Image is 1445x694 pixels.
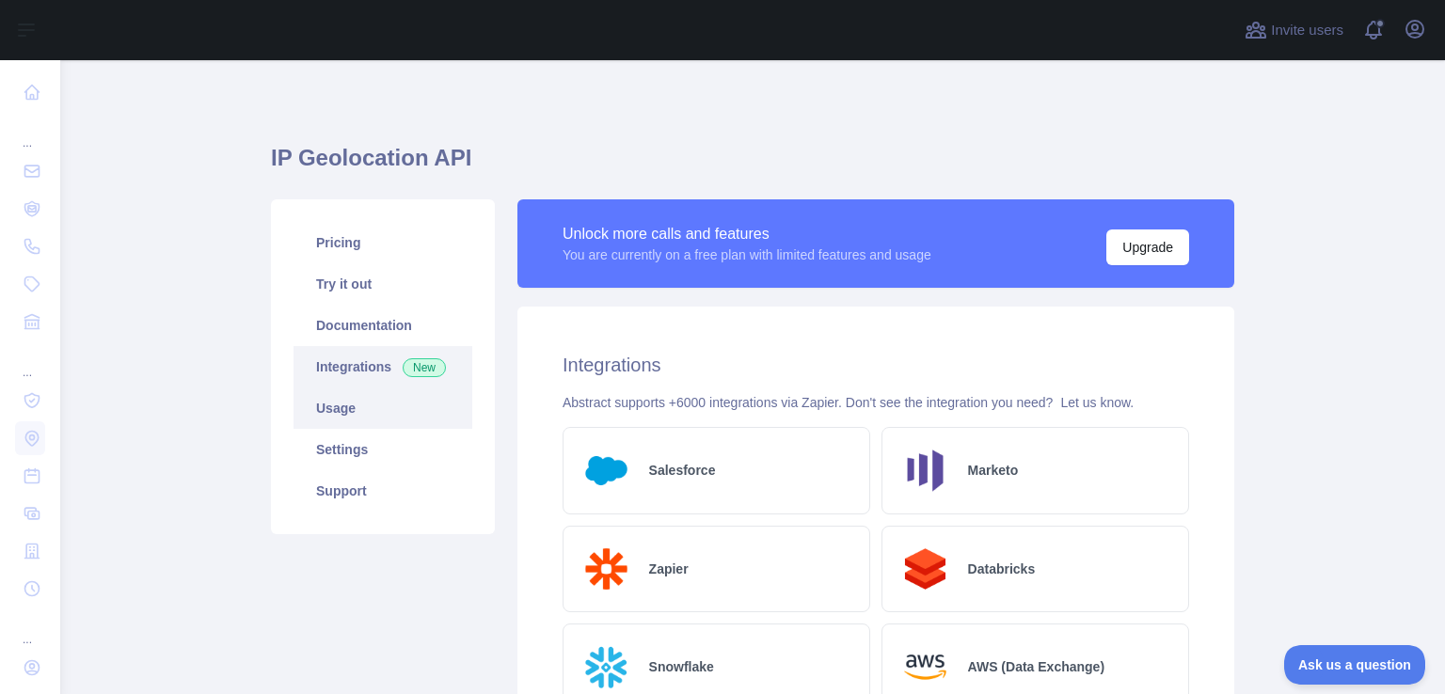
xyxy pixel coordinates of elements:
[563,223,931,245] div: Unlock more calls and features
[15,113,45,150] div: ...
[294,263,472,305] a: Try it out
[968,461,1019,480] h2: Marketo
[897,542,953,597] img: Logo
[403,358,446,377] span: New
[563,245,931,264] div: You are currently on a free plan with limited features and usage
[1106,229,1189,265] button: Upgrade
[294,305,472,346] a: Documentation
[897,443,953,498] img: Logo
[294,222,472,263] a: Pricing
[15,609,45,647] div: ...
[563,393,1189,412] div: Abstract supports +6000 integrations via Zapier. Don't see the integration you need?
[579,542,634,597] img: Logo
[579,443,634,498] img: Logo
[271,143,1234,188] h1: IP Geolocation API
[968,657,1104,676] h2: AWS (Data Exchange)
[649,560,689,578] h2: Zapier
[1060,395,1134,410] a: Let us know.
[1271,20,1343,41] span: Invite users
[649,657,714,676] h2: Snowflake
[649,461,716,480] h2: Salesforce
[294,346,472,387] a: Integrations New
[968,560,1036,578] h2: Databricks
[15,342,45,380] div: ...
[294,429,472,470] a: Settings
[1284,645,1426,685] iframe: Toggle Customer Support
[294,470,472,512] a: Support
[294,387,472,429] a: Usage
[563,352,1189,378] h2: Integrations
[1241,15,1347,45] button: Invite users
